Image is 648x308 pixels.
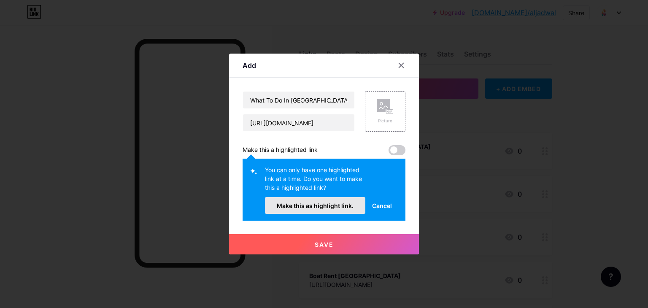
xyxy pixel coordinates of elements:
[265,165,365,197] div: You can only have one highlighted link at a time. Do you want to make this a highlighted link?
[265,197,365,214] button: Make this as highlight link.
[372,201,392,210] span: Cancel
[277,202,354,209] span: Make this as highlight link.
[243,114,354,131] input: URL
[377,118,394,124] div: Picture
[365,197,399,214] button: Cancel
[315,241,334,248] span: Save
[243,60,256,70] div: Add
[243,92,354,108] input: Title
[229,234,419,254] button: Save
[243,145,318,155] div: Make this a highlighted link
